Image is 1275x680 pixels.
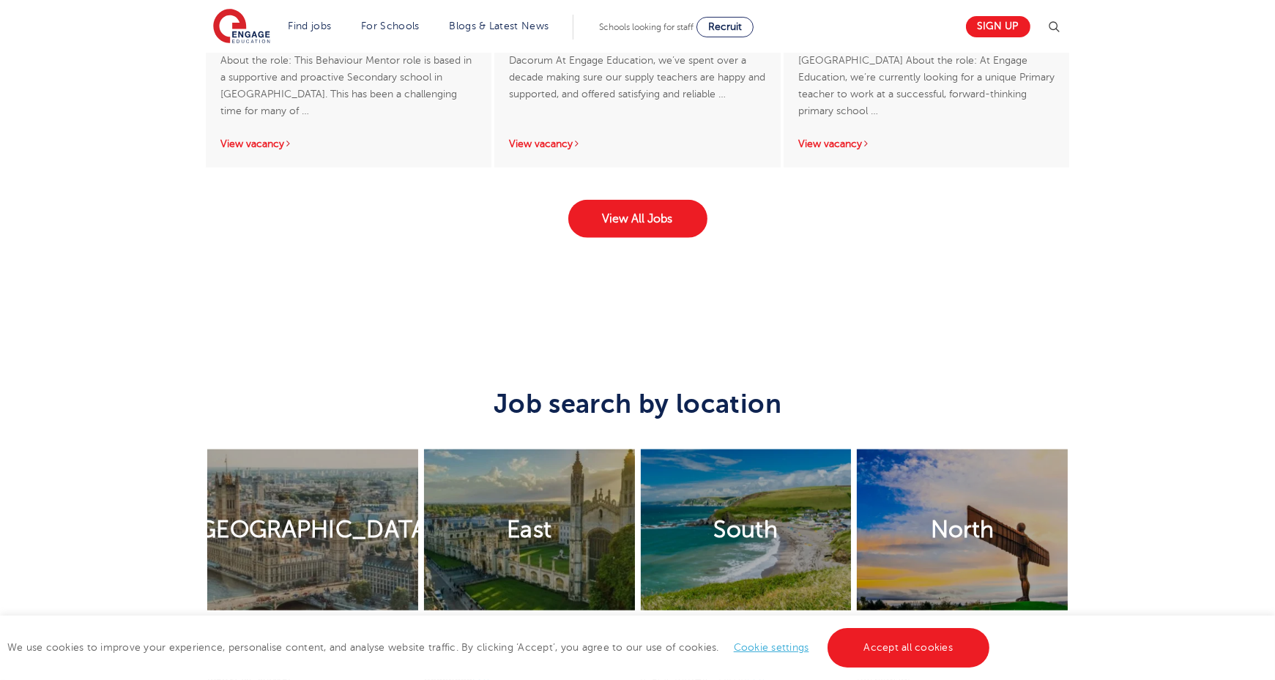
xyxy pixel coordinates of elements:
[289,20,332,31] a: Find jobs
[714,515,778,545] h2: South
[213,9,270,45] img: Engage Education
[708,21,742,32] span: Recruit
[798,138,870,149] a: View vacancy
[734,642,809,653] a: Cookie settings
[509,18,765,119] p: Supply Teachers needed for Secondary Schools in Dacorum At Engage Education, we’ve spent over a d...
[192,515,434,545] h2: [GEOGRAPHIC_DATA]
[828,628,990,668] a: Accept all cookies
[220,18,477,119] p: Behaviour Mentor needed in [GEOGRAPHIC_DATA] About the role: This Behaviour Mentor role is based ...
[361,20,419,31] a: For Schools
[696,17,754,37] a: Recruit
[931,515,995,545] h2: North
[509,138,581,149] a: View vacancy
[798,18,1055,119] p: KS1 Teacher Required for Primary School in [GEOGRAPHIC_DATA] About the role: At Engage Education,...
[7,642,993,653] span: We use cookies to improve your experience, personalise content, and analyse website traffic. By c...
[450,20,549,31] a: Blogs & Latest News
[966,16,1030,37] a: Sign up
[507,515,551,545] h2: East
[568,200,707,238] a: View All Jobs
[599,22,694,32] span: Schools looking for staff
[220,138,292,149] a: View vacancy
[204,359,1071,419] h3: Job search by location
